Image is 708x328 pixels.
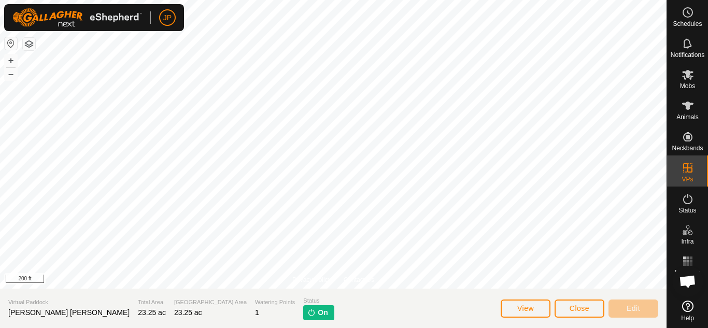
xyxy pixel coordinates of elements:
button: Close [555,300,604,318]
a: Privacy Policy [292,275,331,284]
span: Watering Points [255,298,295,307]
img: turn-on [307,308,316,317]
span: Virtual Paddock [8,298,130,307]
img: Gallagher Logo [12,8,142,27]
span: Total Area [138,298,166,307]
div: Open chat [672,266,703,297]
span: On [318,307,328,318]
span: JP [163,12,172,23]
span: Neckbands [672,145,703,151]
span: Schedules [673,21,702,27]
span: [PERSON_NAME] [PERSON_NAME] [8,308,130,317]
button: Reset Map [5,37,17,50]
button: Map Layers [23,38,35,50]
a: Help [667,296,708,325]
span: Infra [681,238,693,245]
span: 23.25 ac [138,308,166,317]
button: – [5,68,17,80]
button: + [5,54,17,67]
span: VPs [682,176,693,182]
span: [GEOGRAPHIC_DATA] Area [174,298,247,307]
span: Status [303,296,334,305]
span: Close [570,304,589,312]
button: Edit [608,300,658,318]
span: Mobs [680,83,695,89]
span: Status [678,207,696,213]
span: Animals [676,114,699,120]
span: Heatmap [675,269,700,276]
span: 23.25 ac [174,308,202,317]
span: 1 [255,308,259,317]
span: Edit [627,304,640,312]
span: Help [681,315,694,321]
a: Contact Us [344,275,374,284]
span: View [517,304,534,312]
span: Notifications [671,52,704,58]
button: View [501,300,550,318]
